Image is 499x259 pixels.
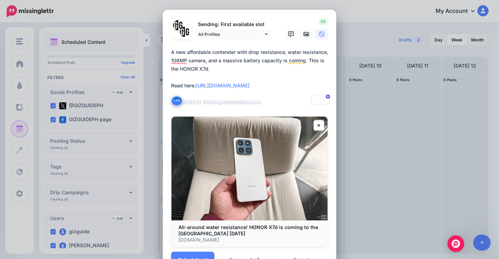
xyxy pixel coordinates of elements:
textarea: To enrich screen reader interactions, please activate Accessibility in Grammarly extension settings [171,48,331,107]
img: 353459792_649996473822713_4483302954317148903_n-bsa138318.png [173,20,183,30]
b: All-around water resistance! HONOR X7d is coming to the [GEOGRAPHIC_DATA] [DATE] [178,224,318,236]
img: All-around water resistance! HONOR X7d is coming to the Philippines October 14, 2025 [171,117,328,220]
span: 64 [318,18,328,25]
span: All Profiles [198,31,263,38]
button: Link [171,95,183,106]
p: Sending: First available slot [195,21,271,29]
div: A new affordable contender with drop resistance, water resistance, 108MP camera, and a massive ba... [171,48,331,107]
div: Open Intercom Messenger [447,235,464,252]
img: JT5sWCfR-79925.png [180,27,190,37]
a: All Profiles [195,29,271,39]
p: [DOMAIN_NAME] [178,237,321,243]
